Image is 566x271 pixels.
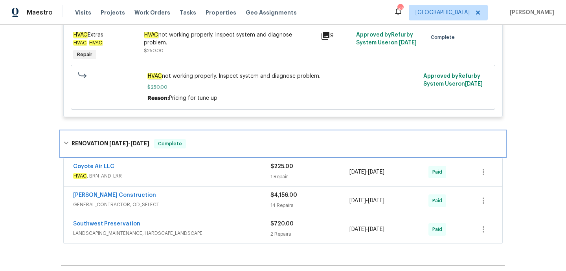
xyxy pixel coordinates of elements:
span: LANDSCAPING_MAINTENANCE, HARDSCAPE_LANDSCAPE [73,229,270,237]
span: Projects [101,9,125,16]
a: Southwest Preservation [73,221,140,227]
span: Complete [431,33,458,41]
div: not working properly. Inspect system and diagnose problem. [144,31,316,47]
span: Maestro [27,9,53,16]
span: Paid [432,225,445,233]
span: - [349,168,384,176]
span: Complete [155,140,185,148]
span: Visits [75,9,91,16]
span: $250.00 [147,83,419,91]
span: Properties [206,9,236,16]
span: Geo Assignments [246,9,297,16]
span: [DATE] [399,40,417,46]
span: Pricing for tune up [169,95,217,101]
span: not working properly. Inspect system and diagnose problem. [147,72,419,80]
div: 14 Repairs [270,201,349,209]
div: RENOVATION [DATE]-[DATE]Complete [61,131,505,156]
span: Reason: [147,95,169,101]
span: Paid [432,197,445,205]
a: [PERSON_NAME] Construction [73,192,156,198]
span: [DATE] [349,169,366,175]
em: HVAC [147,73,162,79]
em: HVAC [144,32,158,38]
span: [GEOGRAPHIC_DATA] [415,9,470,16]
span: Paid [432,168,445,176]
span: Extras [73,32,103,38]
a: Coyote Air LLC [73,164,114,169]
span: [DATE] [368,227,384,232]
span: [DATE] [130,141,149,146]
h6: RENOVATION [72,139,149,148]
span: , BRN_AND_LRR [73,172,270,180]
span: - [349,225,384,233]
em: HVAC [73,173,87,179]
div: 53 [397,5,403,13]
span: $250.00 [144,48,164,53]
span: [DATE] [465,81,483,87]
div: 9 [321,31,351,40]
span: Approved by Refurby System User on [423,73,483,87]
span: - [349,197,384,205]
span: Repair [74,51,96,59]
span: [DATE] [109,141,128,146]
span: Work Orders [134,9,170,16]
span: [DATE] [349,198,366,203]
span: Approved by Refurby System User on [356,32,417,46]
span: GENERAL_CONTRACTOR, OD_SELECT [73,201,270,209]
span: $4,156.00 [270,192,297,198]
span: - [73,40,103,45]
span: $720.00 [270,221,294,227]
em: HVAC [73,32,88,38]
span: Tasks [180,10,196,15]
div: 1 Repair [270,173,349,181]
span: $225.00 [270,164,293,169]
span: - [109,141,149,146]
span: [DATE] [368,198,384,203]
div: 2 Repairs [270,230,349,238]
span: [DATE] [368,169,384,175]
span: [DATE] [349,227,366,232]
span: [PERSON_NAME] [507,9,554,16]
em: HVAC [73,40,87,46]
em: HVAC [89,40,103,46]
